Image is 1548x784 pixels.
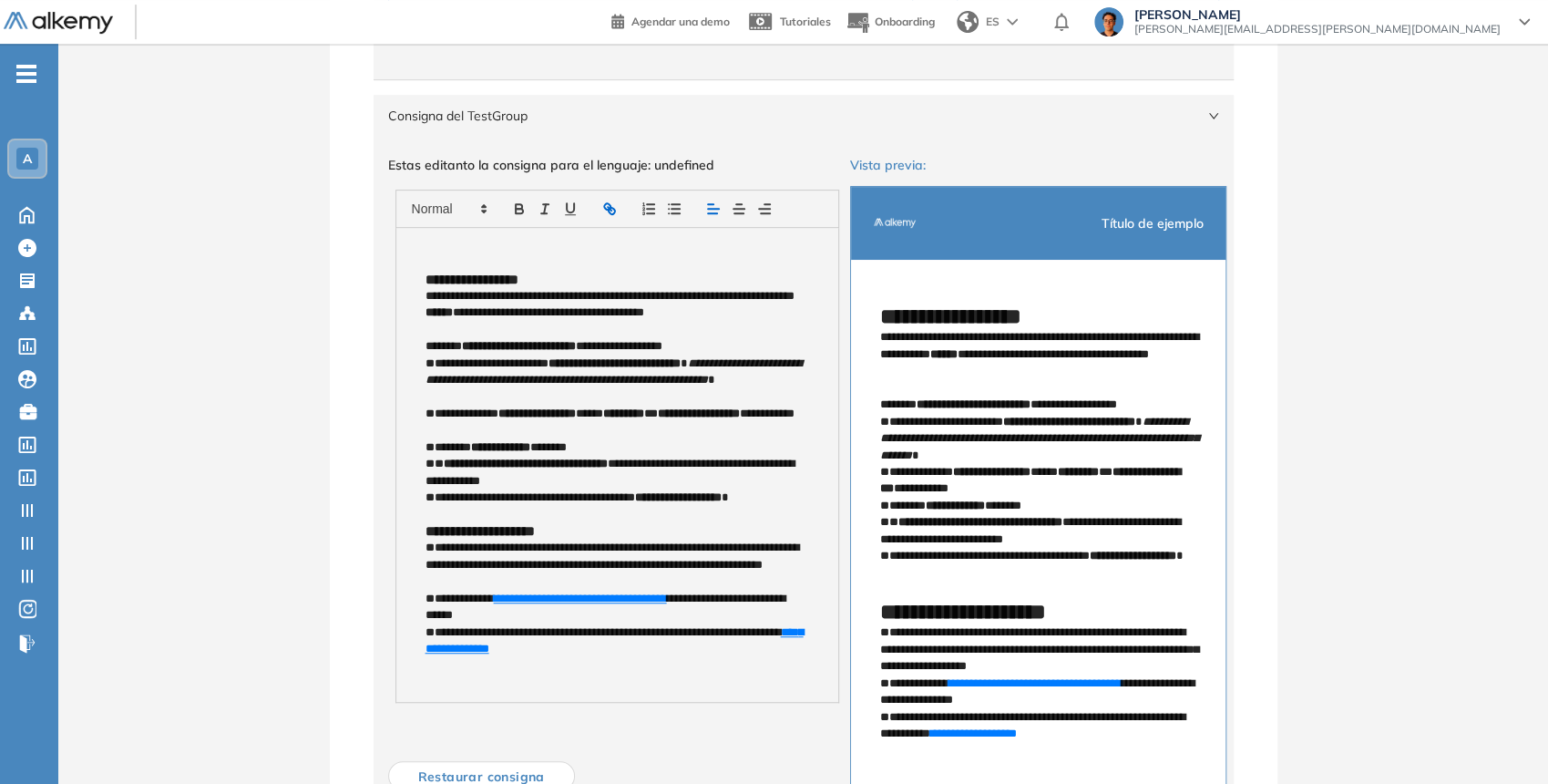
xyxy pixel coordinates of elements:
span: [PERSON_NAME] [1134,7,1501,22]
span: right [1208,110,1219,121]
button: Onboarding [846,3,935,42]
p: Estas editanto la consigna para el lenguaje: undefined [388,155,846,175]
img: arrow [1007,18,1018,26]
img: Logo [4,12,113,35]
img: Profile Logo [873,201,917,245]
p: Vista previa: [850,155,1226,175]
span: Tutoriales [780,15,831,28]
span: ES [986,14,1000,30]
a: Agendar una demo [611,9,730,31]
span: Agendar una demo [631,15,730,28]
span: A [23,151,32,166]
i: - [16,72,36,76]
div: Consigna del TestGroup [374,95,1234,137]
img: world [957,11,979,33]
span: Onboarding [875,15,935,28]
span: [PERSON_NAME][EMAIL_ADDRESS][PERSON_NAME][DOMAIN_NAME] [1134,22,1501,36]
span: Consigna del TestGroup [388,106,1197,126]
span: Título de ejemplo [1102,213,1204,233]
